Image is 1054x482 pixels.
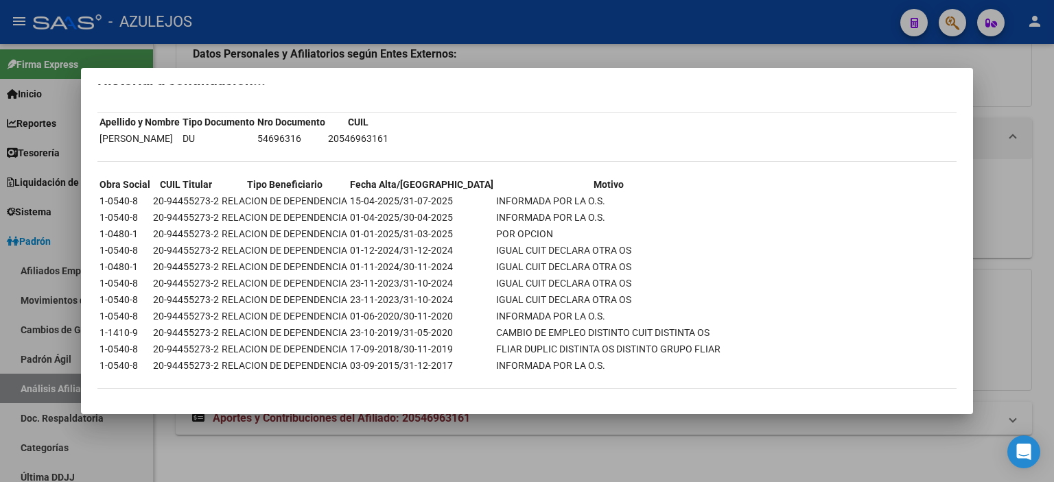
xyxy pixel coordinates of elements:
td: 23-10-2019/31-05-2020 [349,325,494,340]
td: 17-09-2018/30-11-2019 [349,341,494,357]
td: 1-0480-1 [99,226,151,241]
th: Nro Documento [257,115,326,130]
td: IGUAL CUIT DECLARA OTRA OS [495,292,721,307]
td: IGUAL CUIT DECLARA OTRA OS [495,243,721,258]
td: RELACION DE DEPENDENCIA [221,358,348,373]
th: Fecha Alta/[GEOGRAPHIC_DATA] [349,177,494,192]
td: 20-94455273-2 [152,292,220,307]
td: RELACION DE DEPENDENCIA [221,309,348,324]
td: RELACION DE DEPENDENCIA [221,210,348,225]
th: Apellido y Nombre [99,115,180,130]
td: 23-11-2023/31-10-2024 [349,276,494,291]
td: 20-94455273-2 [152,226,220,241]
th: Obra Social [99,177,151,192]
td: [PERSON_NAME] [99,131,180,146]
td: 23-11-2023/31-10-2024 [349,292,494,307]
td: CAMBIO DE EMPLEO DISTINTO CUIT DISTINTA OS [495,325,721,340]
th: Motivo [495,177,721,192]
td: 01-04-2025/30-04-2025 [349,210,494,225]
td: 01-12-2024/31-12-2024 [349,243,494,258]
td: 1-1410-9 [99,325,151,340]
td: RELACION DE DEPENDENCIA [221,226,348,241]
td: RELACION DE DEPENDENCIA [221,341,348,357]
td: 20546963161 [327,131,389,146]
td: 01-06-2020/30-11-2020 [349,309,494,324]
td: 20-94455273-2 [152,358,220,373]
td: 20-94455273-2 [152,325,220,340]
td: 20-94455273-2 [152,210,220,225]
td: RELACION DE DEPENDENCIA [221,325,348,340]
th: Tipo Documento [182,115,255,130]
td: DU [182,131,255,146]
td: 15-04-2025/31-07-2025 [349,193,494,208]
td: 54696316 [257,131,326,146]
td: 20-94455273-2 [152,193,220,208]
td: 03-09-2015/31-12-2017 [349,358,494,373]
td: 1-0540-8 [99,358,151,373]
th: CUIL Titular [152,177,220,192]
th: Tipo Beneficiario [221,177,348,192]
th: CUIL [327,115,389,130]
td: IGUAL CUIT DECLARA OTRA OS [495,276,721,291]
td: 1-0540-8 [99,243,151,258]
h2: Historial a continuación... [97,73,957,87]
td: 20-94455273-2 [152,243,220,258]
td: 20-94455273-2 [152,309,220,324]
td: FLIAR DUPLIC DISTINTA OS DISTINTO GRUPO FLIAR [495,341,721,357]
td: RELACION DE DEPENDENCIA [221,259,348,274]
td: RELACION DE DEPENDENCIA [221,193,348,208]
td: IGUAL CUIT DECLARA OTRA OS [495,259,721,274]
td: 1-0540-8 [99,276,151,291]
td: RELACION DE DEPENDENCIA [221,243,348,258]
td: 1-0540-8 [99,210,151,225]
td: RELACION DE DEPENDENCIA [221,292,348,307]
div: Open Intercom Messenger [1007,435,1040,468]
td: 1-0540-8 [99,309,151,324]
td: 1-0480-1 [99,259,151,274]
td: INFORMADA POR LA O.S. [495,210,721,225]
td: 1-0540-8 [99,292,151,307]
td: 1-0540-8 [99,193,151,208]
td: INFORMADA POR LA O.S. [495,358,721,373]
td: 1-0540-8 [99,341,151,357]
td: INFORMADA POR LA O.S. [495,193,721,208]
td: 20-94455273-2 [152,276,220,291]
td: POR OPCION [495,226,721,241]
td: 01-11-2024/30-11-2024 [349,259,494,274]
td: INFORMADA POR LA O.S. [495,309,721,324]
td: RELACION DE DEPENDENCIA [221,276,348,291]
td: 01-01-2025/31-03-2025 [349,226,494,241]
td: 20-94455273-2 [152,341,220,357]
td: 20-94455273-2 [152,259,220,274]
